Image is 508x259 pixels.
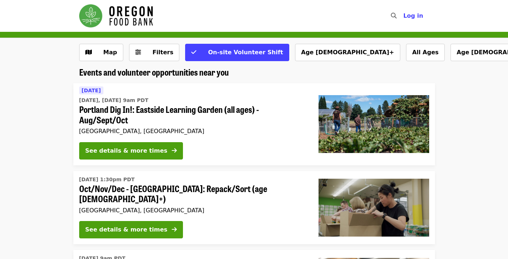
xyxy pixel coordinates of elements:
[73,171,435,245] a: See details for "Oct/Nov/Dec - Portland: Repack/Sort (age 8+)"
[319,179,429,237] img: Oct/Nov/Dec - Portland: Repack/Sort (age 8+) organized by Oregon Food Bank
[406,44,445,61] button: All Ages
[85,225,167,234] div: See details & more times
[85,49,92,56] i: map icon
[397,9,429,23] button: Log in
[79,176,135,183] time: [DATE] 1:30pm PDT
[79,65,229,78] span: Events and volunteer opportunities near you
[79,183,307,204] span: Oct/Nov/Dec - [GEOGRAPHIC_DATA]: Repack/Sort (age [DEMOGRAPHIC_DATA]+)
[185,44,289,61] button: On-site Volunteer Shift
[73,83,435,165] a: See details for "Portland Dig In!: Eastside Learning Garden (all ages) - Aug/Sept/Oct"
[103,49,117,56] span: Map
[82,88,101,93] span: [DATE]
[79,4,153,27] img: Oregon Food Bank - Home
[135,49,141,56] i: sliders-h icon
[79,207,307,214] div: [GEOGRAPHIC_DATA], [GEOGRAPHIC_DATA]
[79,97,149,104] time: [DATE], [DATE] 9am PDT
[79,44,123,61] button: Show map view
[79,128,307,135] div: [GEOGRAPHIC_DATA], [GEOGRAPHIC_DATA]
[208,49,283,56] span: On-site Volunteer Shift
[391,12,397,19] i: search icon
[319,95,429,153] img: Portland Dig In!: Eastside Learning Garden (all ages) - Aug/Sept/Oct organized by Oregon Food Bank
[401,7,407,25] input: Search
[129,44,180,61] button: Filters (0 selected)
[79,142,183,160] button: See details & more times
[79,221,183,238] button: See details & more times
[172,226,177,233] i: arrow-right icon
[172,147,177,154] i: arrow-right icon
[153,49,174,56] span: Filters
[79,104,307,125] span: Portland Dig In!: Eastside Learning Garden (all ages) - Aug/Sept/Oct
[295,44,400,61] button: Age [DEMOGRAPHIC_DATA]+
[85,147,167,155] div: See details & more times
[191,49,196,56] i: check icon
[403,12,423,19] span: Log in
